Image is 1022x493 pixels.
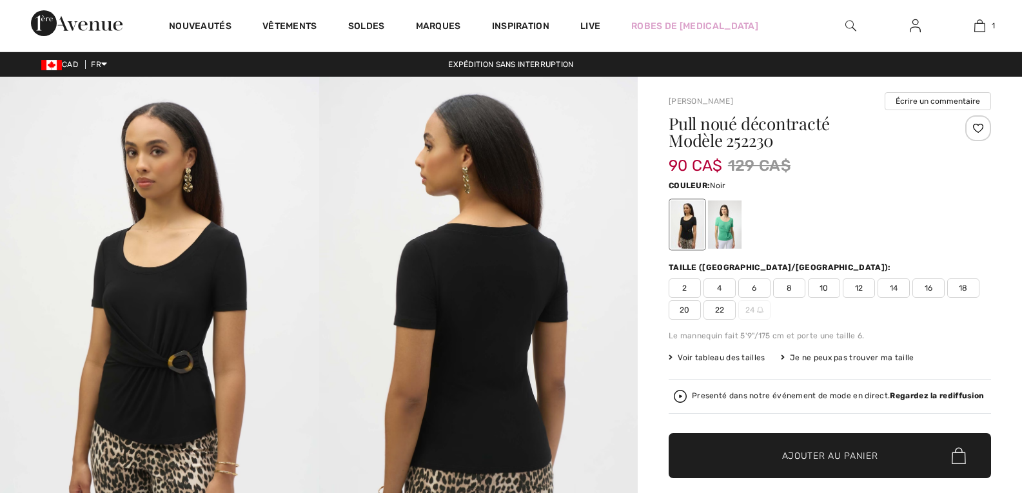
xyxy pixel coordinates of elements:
[910,18,921,34] img: Mes infos
[808,278,840,298] span: 10
[669,278,701,298] span: 2
[669,181,710,190] span: Couleur:
[692,392,984,400] div: Presenté dans notre événement de mode en direct.
[580,19,600,33] a: Live
[669,300,701,320] span: 20
[669,144,723,175] span: 90 CA$
[669,115,938,149] h1: Pull noué décontracté Modèle 252230
[782,449,878,463] span: Ajouter au panier
[669,352,765,363] span: Voir tableau des tailles
[31,10,123,36] img: 1ère Avenue
[169,21,231,34] a: Nouveautés
[947,278,979,298] span: 18
[671,200,704,249] div: Noir
[952,447,966,464] img: Bag.svg
[416,21,461,34] a: Marques
[757,307,763,313] img: ring-m.svg
[703,300,736,320] span: 22
[773,278,805,298] span: 8
[262,21,317,34] a: Vêtements
[674,390,687,403] img: Regardez la rediffusion
[885,92,991,110] button: Écrire un commentaire
[899,18,931,34] a: Se connecter
[703,278,736,298] span: 4
[91,60,107,69] span: FR
[890,391,984,400] strong: Regardez la rediffusion
[974,18,985,34] img: Mon panier
[992,20,995,32] span: 1
[710,181,725,190] span: Noir
[631,19,758,33] a: Robes de [MEDICAL_DATA]
[948,18,1011,34] a: 1
[845,18,856,34] img: recherche
[781,352,914,363] div: Je ne peux pas trouver ma taille
[738,300,771,320] span: 24
[492,21,549,34] span: Inspiration
[348,21,385,34] a: Soldes
[41,60,62,70] img: Canadian Dollar
[708,200,742,249] div: Garden green
[728,154,791,177] span: 129 CA$
[669,330,991,342] div: Le mannequin fait 5'9"/175 cm et porte une taille 6.
[912,278,945,298] span: 16
[669,262,894,273] div: Taille ([GEOGRAPHIC_DATA]/[GEOGRAPHIC_DATA]):
[843,278,875,298] span: 12
[41,60,83,69] span: CAD
[669,433,991,478] button: Ajouter au panier
[669,97,733,106] a: [PERSON_NAME]
[878,278,910,298] span: 14
[738,278,771,298] span: 6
